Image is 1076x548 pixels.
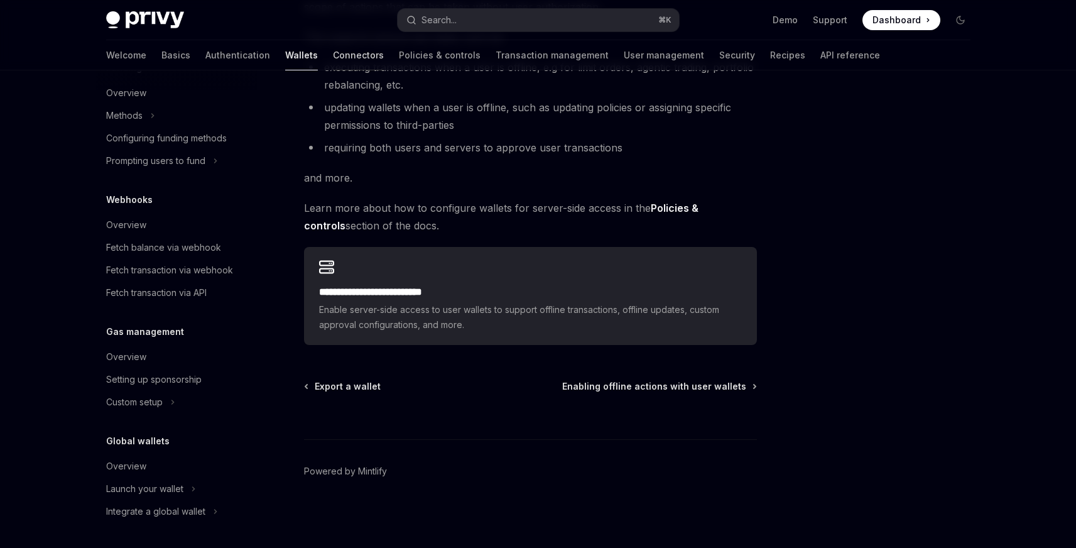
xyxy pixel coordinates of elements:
[106,85,146,101] div: Overview
[96,282,257,304] a: Fetch transaction via API
[399,40,481,70] a: Policies & controls
[285,40,318,70] a: Wallets
[719,40,755,70] a: Security
[106,131,227,146] div: Configuring funding methods
[106,263,233,278] div: Fetch transaction via webhook
[304,169,757,187] span: and more.
[315,380,381,393] span: Export a wallet
[496,40,609,70] a: Transaction management
[161,40,190,70] a: Basics
[106,395,163,410] div: Custom setup
[205,40,270,70] a: Authentication
[820,40,880,70] a: API reference
[96,82,257,104] a: Overview
[773,14,798,26] a: Demo
[304,199,757,234] span: Learn more about how to configure wallets for server-side access in the section of the docs.
[106,481,183,496] div: Launch your wallet
[106,217,146,233] div: Overview
[562,380,756,393] a: Enabling offline actions with user wallets
[96,391,257,414] button: Custom setup
[106,372,202,387] div: Setting up sponsorship
[304,465,387,478] a: Powered by Mintlify
[106,504,205,519] div: Integrate a global wallet
[96,150,257,172] button: Prompting users to fund
[813,14,847,26] a: Support
[106,11,184,29] img: dark logo
[96,236,257,259] a: Fetch balance via webhook
[106,324,184,339] h5: Gas management
[96,259,257,282] a: Fetch transaction via webhook
[106,349,146,364] div: Overview
[421,13,457,28] div: Search...
[333,40,384,70] a: Connectors
[96,478,257,500] button: Launch your wallet
[106,108,143,123] div: Methods
[305,380,381,393] a: Export a wallet
[106,153,205,168] div: Prompting users to fund
[862,10,940,30] a: Dashboard
[304,58,757,94] li: executing transactions when a user is offline, e.g for limit orders, agentic trading, portfolio r...
[106,459,146,474] div: Overview
[96,455,257,478] a: Overview
[96,346,257,368] a: Overview
[950,10,970,30] button: Toggle dark mode
[96,500,257,523] button: Integrate a global wallet
[96,214,257,236] a: Overview
[106,192,153,207] h5: Webhooks
[106,240,221,255] div: Fetch balance via webhook
[319,302,742,332] span: Enable server-side access to user wallets to support offline transactions, offline updates, custo...
[398,9,679,31] button: Search...⌘K
[96,104,257,127] button: Methods
[304,139,757,156] li: requiring both users and servers to approve user transactions
[96,368,257,391] a: Setting up sponsorship
[96,127,257,150] a: Configuring funding methods
[872,14,921,26] span: Dashboard
[106,434,170,449] h5: Global wallets
[304,99,757,134] li: updating wallets when a user is offline, such as updating policies or assigning specific permissi...
[658,15,671,25] span: ⌘ K
[770,40,805,70] a: Recipes
[106,40,146,70] a: Welcome
[562,380,746,393] span: Enabling offline actions with user wallets
[624,40,704,70] a: User management
[106,285,207,300] div: Fetch transaction via API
